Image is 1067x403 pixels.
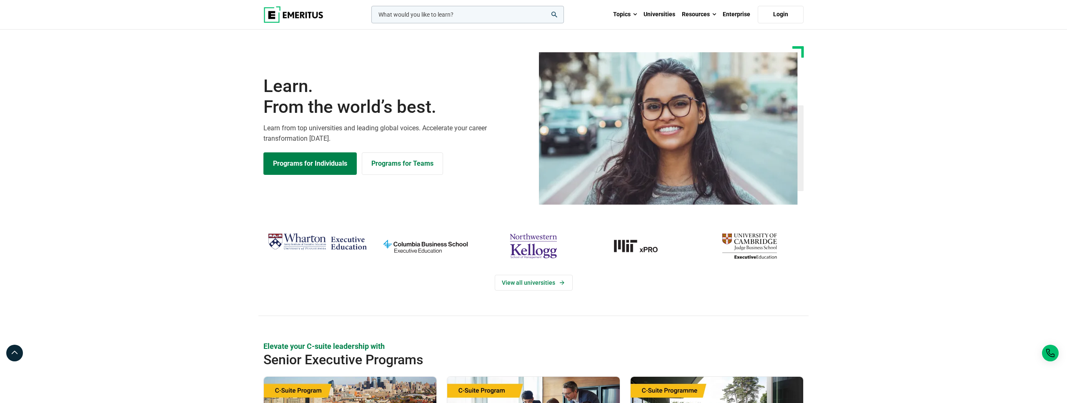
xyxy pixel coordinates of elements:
[592,230,691,262] img: MIT xPRO
[263,351,749,368] h2: Senior Executive Programs
[263,123,528,144] p: Learn from top universities and leading global voices. Accelerate your career transformation [DATE].
[263,97,528,117] span: From the world’s best.
[376,230,475,262] img: columbia-business-school
[362,152,443,175] a: Explore for Business
[263,341,804,351] p: Elevate your C-suite leadership with
[539,52,798,205] img: Learn from the world's best
[483,230,583,262] img: northwestern-kellogg
[263,76,528,118] h1: Learn.
[263,152,357,175] a: Explore Programs
[592,230,691,262] a: MIT-xPRO
[371,6,564,23] input: woocommerce-product-search-field-0
[268,230,367,254] img: Wharton Executive Education
[700,230,799,262] img: cambridge-judge-business-school
[495,275,573,291] a: View Universities
[758,6,804,23] a: Login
